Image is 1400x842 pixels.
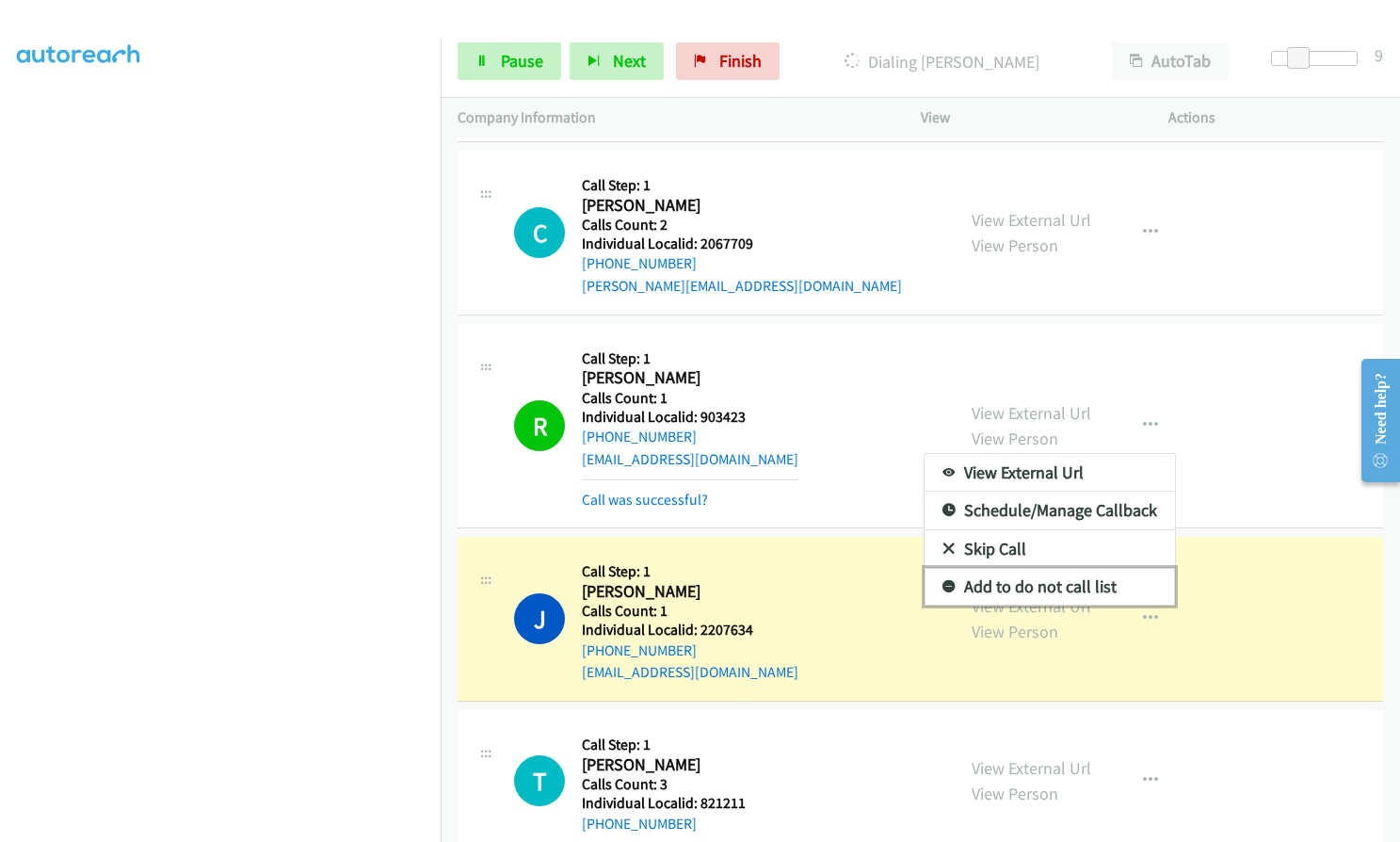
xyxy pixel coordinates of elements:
[925,492,1175,529] a: Schedule/Manage Callback
[514,593,565,644] h1: J
[925,454,1175,492] a: View External Url
[514,755,565,806] h1: T
[1345,346,1400,495] iframe: Resource Center
[925,530,1175,568] a: Skip Call
[925,568,1175,606] a: Add to do not call list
